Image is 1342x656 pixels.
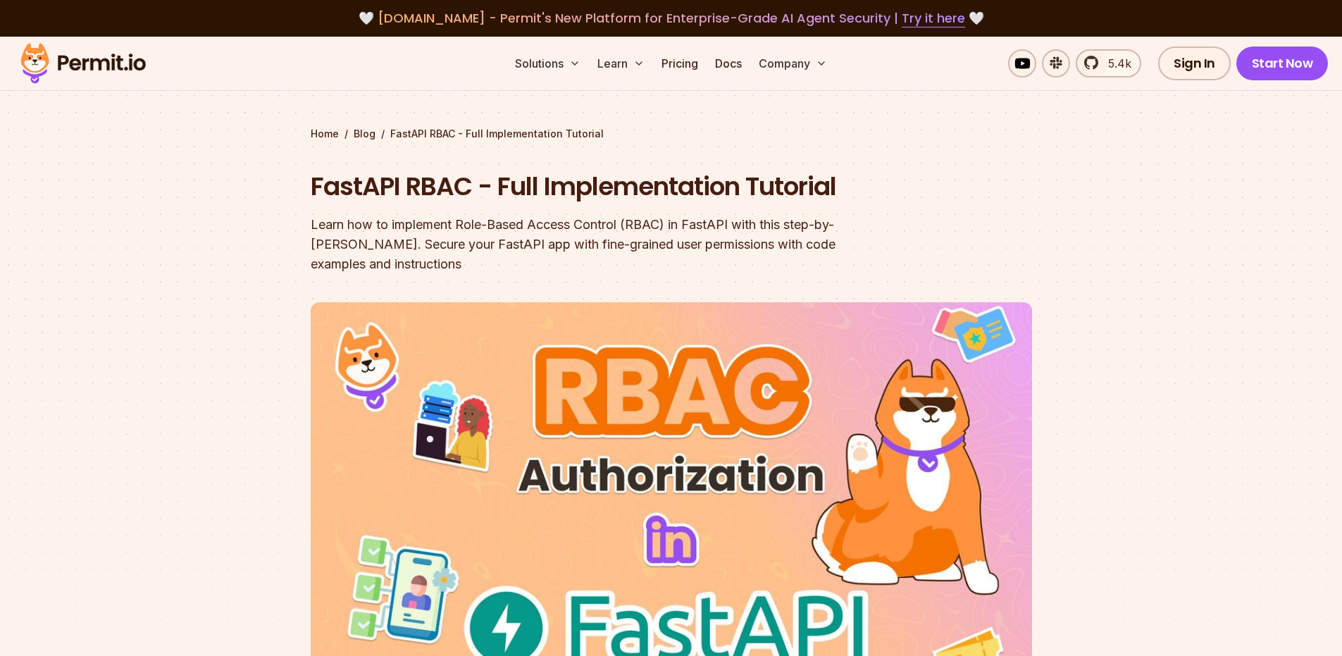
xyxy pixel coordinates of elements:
[34,8,1308,28] div: 🤍 🤍
[509,49,586,78] button: Solutions
[1076,49,1141,78] a: 5.4k
[1100,55,1131,72] span: 5.4k
[1158,47,1231,80] a: Sign In
[1236,47,1329,80] a: Start Now
[14,39,152,87] img: Permit logo
[902,9,965,27] a: Try it here
[592,49,650,78] button: Learn
[378,9,965,27] span: [DOMAIN_NAME] - Permit's New Platform for Enterprise-Grade AI Agent Security |
[311,169,852,204] h1: FastAPI RBAC - Full Implementation Tutorial
[311,215,852,274] div: Learn how to implement Role-Based Access Control (RBAC) in FastAPI with this step-by-[PERSON_NAME...
[709,49,747,78] a: Docs
[354,127,375,141] a: Blog
[311,127,339,141] a: Home
[311,127,1032,141] div: / /
[656,49,704,78] a: Pricing
[753,49,833,78] button: Company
